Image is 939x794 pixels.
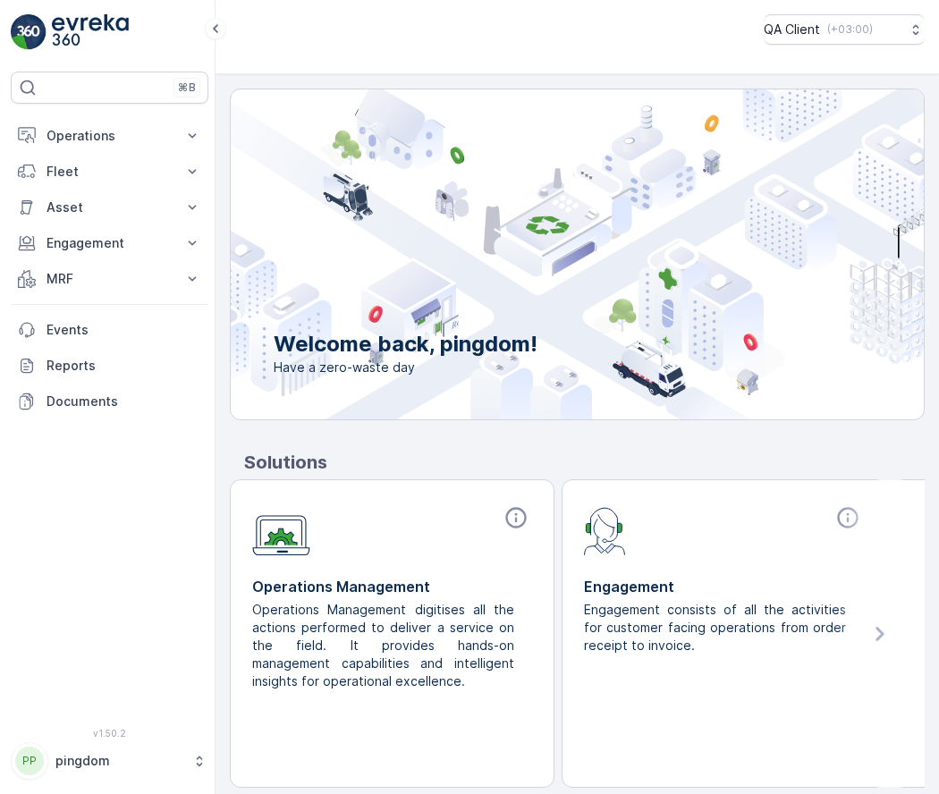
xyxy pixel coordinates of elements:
p: Fleet [47,163,173,181]
p: Events [47,321,201,339]
button: Asset [11,190,208,225]
p: QA Client [764,21,820,38]
p: Engagement [47,234,173,252]
a: Reports [11,348,208,384]
img: module-icon [252,505,310,556]
p: Operations Management [252,576,532,597]
p: ( +03:00 ) [827,22,873,37]
p: Operations [47,127,173,145]
button: PPpingdom [11,742,208,780]
button: Fleet [11,154,208,190]
span: v 1.50.2 [11,728,208,739]
p: Welcome back, pingdom! [274,330,537,359]
a: Documents [11,384,208,419]
button: QA Client(+03:00) [764,14,925,45]
img: module-icon [584,505,626,555]
button: Engagement [11,225,208,261]
p: Operations Management digitises all the actions performed to deliver a service on the field. It p... [252,601,518,690]
p: Engagement [584,576,864,597]
span: Have a zero-waste day [274,359,537,376]
p: Reports [47,357,201,375]
p: pingdom [55,752,183,770]
p: Solutions [244,449,925,476]
p: Documents [47,393,201,410]
img: logo_light-DOdMpM7g.png [52,14,129,50]
p: Engagement consists of all the activities for customer facing operations from order receipt to in... [584,601,850,655]
p: MRF [47,270,173,288]
button: MRF [11,261,208,297]
div: PP [15,747,44,775]
p: ⌘B [178,80,196,95]
a: Events [11,312,208,348]
img: logo [11,14,47,50]
img: city illustration [150,89,924,419]
button: Operations [11,118,208,154]
p: Asset [47,198,173,216]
